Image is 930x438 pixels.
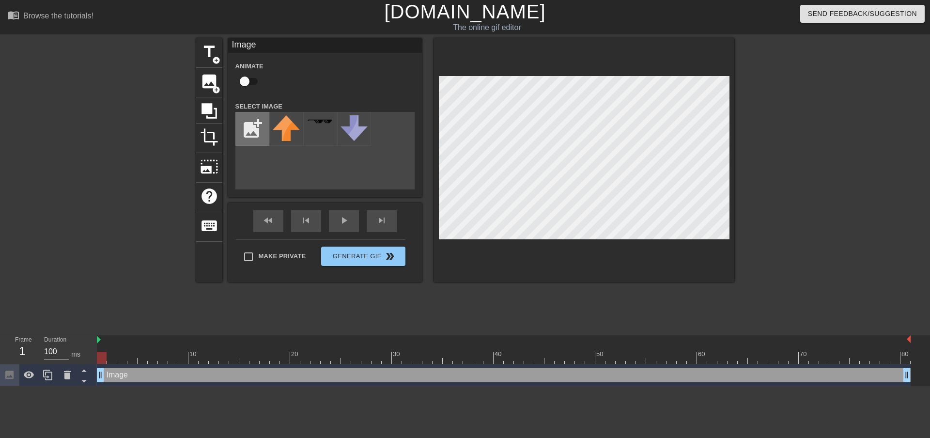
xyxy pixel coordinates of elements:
div: The online gif editor [315,22,659,33]
div: 80 [901,349,910,359]
img: upvote.png [273,115,300,141]
div: 30 [393,349,402,359]
span: skip_previous [300,215,312,226]
span: photo_size_select_large [200,157,218,176]
span: crop [200,128,218,146]
button: Generate Gif [321,247,405,266]
span: Generate Gif [325,250,401,262]
label: Duration [44,337,66,343]
span: fast_rewind [263,215,274,226]
span: Send Feedback/Suggestion [808,8,917,20]
span: Make Private [259,251,306,261]
div: Frame [8,335,37,363]
span: skip_next [376,215,387,226]
div: 10 [189,349,198,359]
span: double_arrow [384,250,396,262]
img: downvote.png [341,115,368,141]
span: menu_book [8,9,19,21]
span: add_circle [212,86,220,94]
a: Browse the tutorials! [8,9,93,24]
span: help [200,187,218,205]
span: image [200,72,218,91]
img: bound-end.png [907,335,911,343]
div: 20 [291,349,300,359]
label: Select Image [235,102,283,111]
div: 1 [15,343,30,360]
div: 60 [698,349,707,359]
div: 40 [495,349,503,359]
span: drag_handle [902,370,912,380]
span: play_arrow [338,215,350,226]
span: title [200,43,218,61]
span: keyboard [200,217,218,235]
label: Animate [235,62,263,71]
div: 70 [800,349,808,359]
span: drag_handle [95,370,105,380]
span: add_circle [212,56,220,64]
img: deal-with-it.png [307,119,334,124]
div: 50 [596,349,605,359]
div: Browse the tutorials! [23,12,93,20]
div: Image [228,38,422,53]
a: [DOMAIN_NAME] [384,1,545,22]
button: Send Feedback/Suggestion [800,5,925,23]
div: ms [71,349,80,360]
